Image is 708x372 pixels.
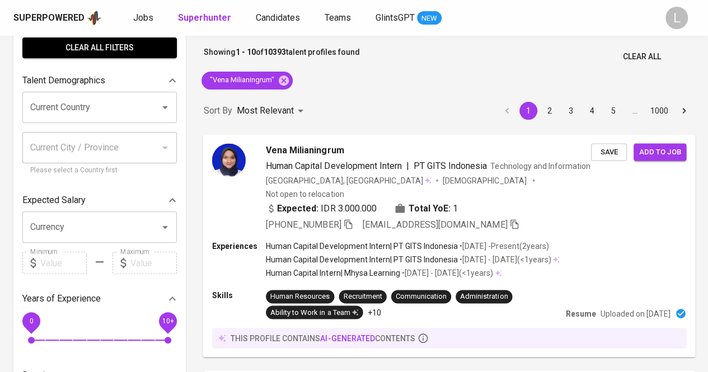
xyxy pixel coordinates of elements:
[277,201,318,215] b: Expected:
[458,241,548,252] p: • [DATE] - Present ( 2 years )
[236,48,256,56] b: 1 - 10
[13,10,102,26] a: Superpoweredapp logo
[13,12,85,25] div: Superpowered
[266,254,458,265] p: Human Capital Development Intern | PT GITS Indonesia
[414,160,487,171] span: PT GITS Indonesia
[201,75,281,86] span: "Vena Milianingrum"
[212,241,266,252] p: Experiences
[376,12,415,23] span: GlintsGPT
[583,102,601,120] button: Go to page 4
[409,201,451,215] b: Total YoE:
[266,160,402,171] span: Human Capital Development Intern
[30,165,169,176] p: Please select a Country first
[204,46,360,67] p: Showing of talent profiles found
[231,332,415,343] p: this profile contains contents
[31,41,168,55] span: Clear All filters
[29,317,33,325] span: 0
[212,143,246,177] img: faeef6c262c4f7836fb072253d05673c.png
[130,252,177,274] input: Value
[496,102,695,120] nav: pagination navigation
[270,291,330,302] div: Human Resources
[204,135,695,357] a: Vena MilianingrumHuman Capital Development Intern|PT GITS IndonesiaTechnology and Information[GEO...
[376,11,442,25] a: GlintsGPT NEW
[212,290,266,301] p: Skills
[325,11,353,25] a: Teams
[22,74,105,87] p: Talent Demographics
[453,201,458,215] span: 1
[597,145,621,158] span: Save
[22,69,177,92] div: Talent Demographics
[343,291,382,302] div: Recruitment
[639,145,681,158] span: Add to job
[178,12,231,23] b: Superhunter
[562,102,580,120] button: Go to page 3
[22,194,86,207] p: Expected Salary
[618,46,665,67] button: Clear All
[162,317,174,325] span: 10+
[396,291,447,302] div: Communication
[406,159,409,172] span: |
[22,292,101,305] p: Years of Experience
[157,100,173,115] button: Open
[256,12,300,23] span: Candidates
[133,12,153,23] span: Jobs
[256,11,302,25] a: Candidates
[178,11,233,25] a: Superhunter
[665,7,688,29] div: L
[443,175,528,186] span: [DEMOGRAPHIC_DATA]
[201,72,293,90] div: "Vena Milianingrum"
[133,11,156,25] a: Jobs
[22,189,177,211] div: Expected Salary
[237,104,294,117] p: Most Relevant
[266,219,341,229] span: [PHONE_NUMBER]
[266,201,377,215] div: IDR 3.000.000
[22,288,177,310] div: Years of Experience
[363,219,508,229] span: [EMAIL_ADDRESS][DOMAIN_NAME]
[634,143,686,161] button: Add to job
[490,161,590,170] span: Technology and Information
[266,143,344,157] span: Vena Milianingrum
[325,12,351,23] span: Teams
[541,102,559,120] button: Go to page 2
[266,241,458,252] p: Human Capital Development Intern | PT GITS Indonesia
[368,307,381,318] p: +10
[266,175,432,186] div: [GEOGRAPHIC_DATA], [GEOGRAPHIC_DATA]
[623,50,661,64] span: Clear All
[601,308,671,319] p: Uploaded on [DATE]
[675,102,693,120] button: Go to next page
[591,143,627,161] button: Save
[647,102,672,120] button: Go to page 1000
[237,101,307,121] div: Most Relevant
[566,308,596,319] p: Resume
[40,252,87,274] input: Value
[264,48,286,56] b: 10393
[204,104,232,117] p: Sort By
[417,13,442,24] span: NEW
[87,10,102,26] img: app logo
[519,102,537,120] button: page 1
[320,333,374,342] span: AI-generated
[400,267,493,279] p: • [DATE] - [DATE] ( <1 years )
[266,267,400,279] p: Human Capital Intern | Mhysa Learning
[458,254,551,265] p: • [DATE] - [DATE] ( <1 years )
[604,102,622,120] button: Go to page 5
[626,105,644,116] div: …
[157,219,173,235] button: Open
[460,291,508,302] div: Administration
[22,37,177,58] button: Clear All filters
[270,307,358,318] div: Ability to Work in a Team
[266,188,344,199] p: Not open to relocation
